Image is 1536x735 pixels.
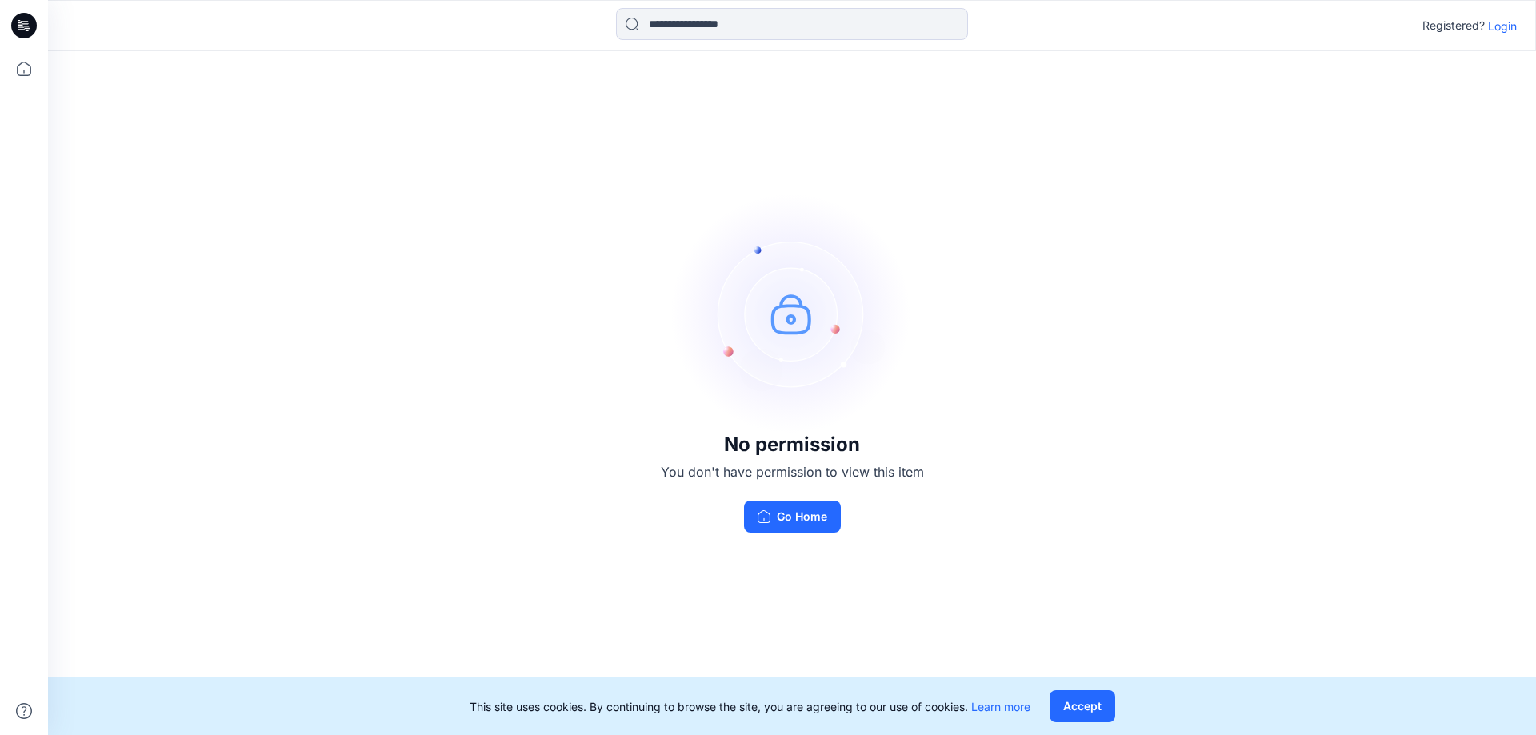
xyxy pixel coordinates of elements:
img: no-perm.svg [672,194,912,433]
p: Login [1488,18,1517,34]
p: This site uses cookies. By continuing to browse the site, you are agreeing to our use of cookies. [470,698,1030,715]
h3: No permission [661,433,924,456]
a: Learn more [971,700,1030,713]
button: Go Home [744,501,841,533]
p: Registered? [1422,16,1485,35]
p: You don't have permission to view this item [661,462,924,481]
button: Accept [1050,690,1115,722]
